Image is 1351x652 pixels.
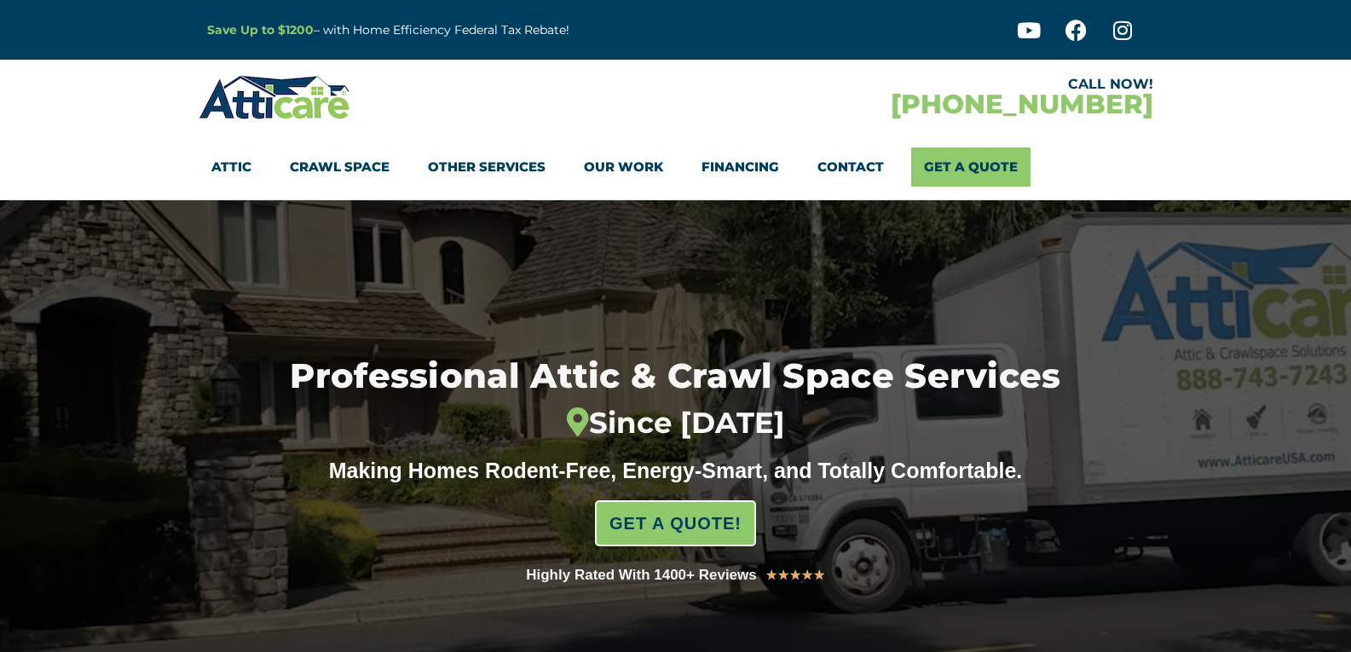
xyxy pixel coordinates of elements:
a: Save Up to $1200 [207,22,314,38]
i: ★ [813,564,825,586]
a: Financing [701,147,779,187]
a: Get A Quote [911,147,1031,187]
nav: Menu [211,147,1140,187]
p: – with Home Efficiency Federal Tax Rebate! [207,20,759,40]
i: ★ [765,564,777,586]
div: 5/5 [765,564,825,586]
i: ★ [801,564,813,586]
a: Crawl Space [290,147,390,187]
span: GET A QUOTE! [609,506,742,540]
a: Attic [211,147,251,187]
a: GET A QUOTE! [595,500,756,546]
a: Our Work [584,147,663,187]
div: Since [DATE] [211,406,1140,441]
div: Highly Rated With 1400+ Reviews [526,563,757,587]
a: Contact [817,147,884,187]
i: ★ [777,564,789,586]
h1: Professional Attic & Crawl Space Services [211,359,1140,441]
a: Other Services [428,147,546,187]
div: Making Homes Rodent-Free, Energy-Smart, and Totally Comfortable. [297,458,1055,483]
i: ★ [789,564,801,586]
div: CALL NOW! [676,78,1153,91]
